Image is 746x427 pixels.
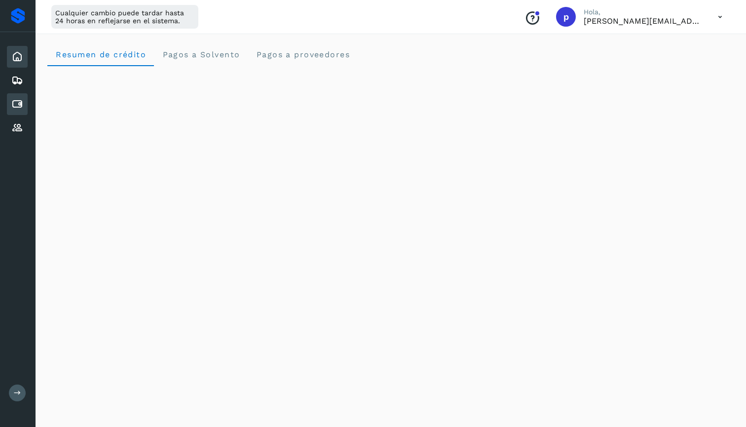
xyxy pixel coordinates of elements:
[7,117,28,139] div: Proveedores
[55,50,146,59] span: Resumen de crédito
[584,8,702,16] p: Hola,
[162,50,240,59] span: Pagos a Solvento
[7,93,28,115] div: Cuentas por pagar
[7,70,28,91] div: Embarques
[51,5,198,29] div: Cualquier cambio puede tardar hasta 24 horas en reflejarse en el sistema.
[256,50,350,59] span: Pagos a proveedores
[7,46,28,68] div: Inicio
[584,16,702,26] p: pablo.marin@mensajeria-estrategias.com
